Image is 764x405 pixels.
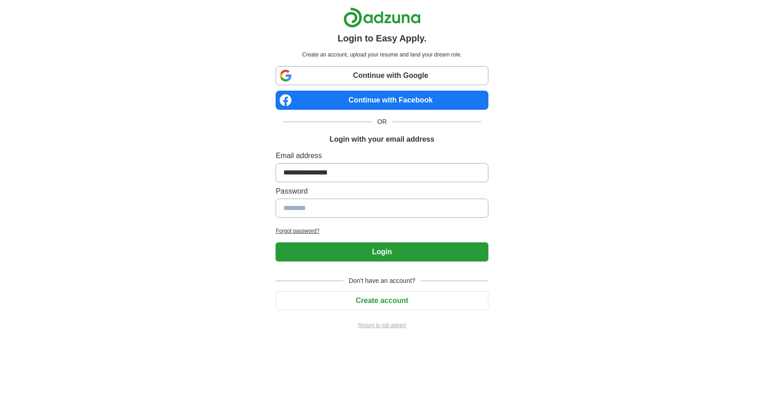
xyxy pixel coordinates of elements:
[276,291,488,310] button: Create account
[343,276,421,286] span: Don't have an account?
[276,242,488,261] button: Login
[276,150,488,161] label: Email address
[343,7,421,28] img: Adzuna logo
[277,51,486,59] p: Create an account, upload your resume and land your dream role.
[372,117,392,127] span: OR
[276,297,488,304] a: Create account
[337,31,427,45] h1: Login to Easy Apply.
[276,321,488,329] a: Return to job advert
[276,186,488,197] label: Password
[276,66,488,85] a: Continue with Google
[276,227,488,235] a: Forgot password?
[276,91,488,110] a: Continue with Facebook
[330,134,434,145] h1: Login with your email address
